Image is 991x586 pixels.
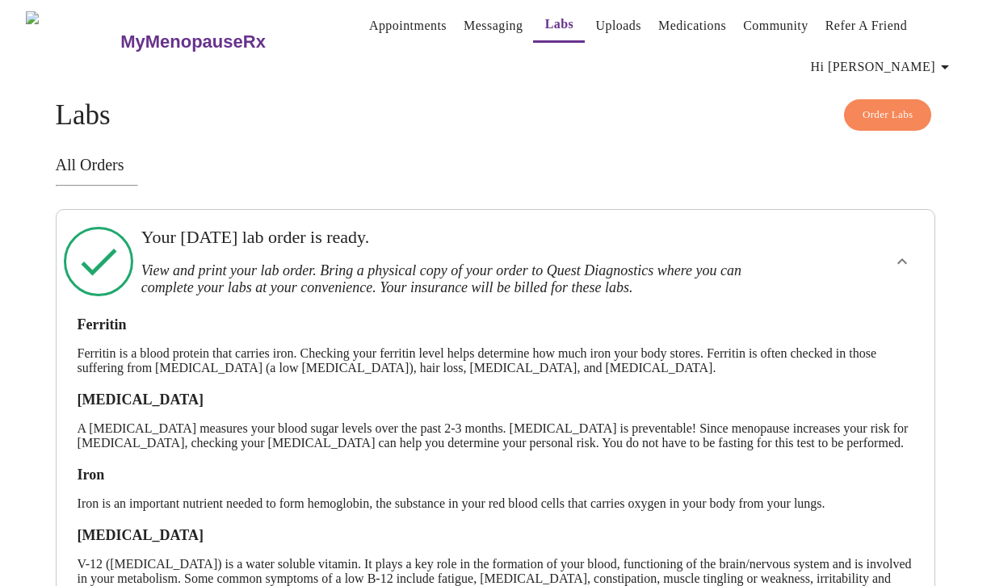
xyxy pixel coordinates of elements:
a: Uploads [595,15,641,37]
h4: Labs [56,99,936,132]
a: Appointments [369,15,447,37]
h3: Your [DATE] lab order is ready. [141,227,765,248]
h3: All Orders [56,156,936,174]
h3: [MEDICAL_DATA] [78,391,914,408]
p: Ferritin is a blood protein that carries iron. Checking your ferritin level helps determine how m... [78,346,914,375]
p: Iron is an important nutrient needed to form hemoglobin, the substance in your red blood cells th... [78,496,914,511]
h3: Ferritin [78,316,914,333]
span: Hi [PERSON_NAME] [811,56,955,78]
button: Labs [533,8,585,43]
h3: [MEDICAL_DATA] [78,527,914,544]
a: Medications [658,15,726,37]
h3: Iron [78,467,914,483]
button: show more [883,242,922,281]
a: Community [743,15,808,37]
button: Uploads [589,10,648,42]
p: A [MEDICAL_DATA] measures your blood sugar levels over the past 2-3 months. [MEDICAL_DATA] is pre... [78,421,914,450]
h3: View and print your lab order. Bring a physical copy of your order to Quest Diagnostics where you... [141,262,765,296]
img: MyMenopauseRx Logo [26,11,119,72]
button: Community [737,10,815,42]
a: MyMenopauseRx [119,14,330,70]
button: Medications [652,10,733,42]
a: Labs [545,13,574,36]
button: Appointments [363,10,453,42]
a: Messaging [464,15,523,37]
span: Order Labs [863,106,913,124]
h3: MyMenopauseRx [120,31,266,52]
button: Refer a Friend [819,10,914,42]
button: Order Labs [844,99,932,131]
a: Refer a Friend [825,15,908,37]
button: Hi [PERSON_NAME] [804,51,961,83]
button: Messaging [457,10,529,42]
